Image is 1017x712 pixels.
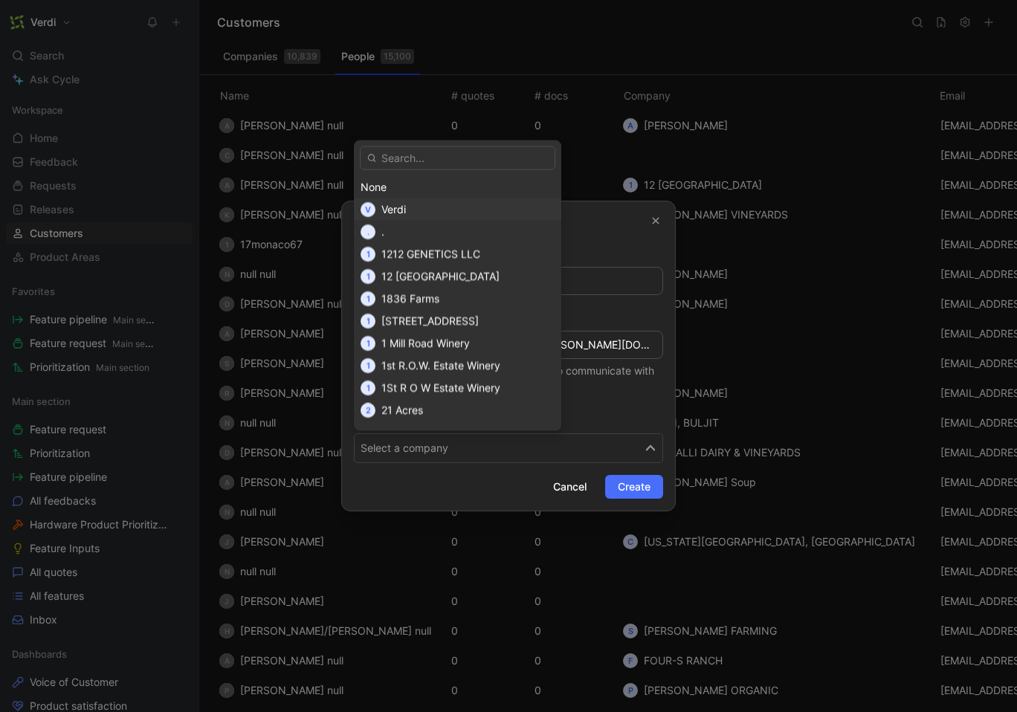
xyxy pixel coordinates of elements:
[381,291,439,304] span: 1836 Farms
[361,201,375,216] div: V
[361,424,375,439] div: 2
[361,246,375,261] div: 1
[361,268,375,283] div: 1
[361,380,375,395] div: 1
[361,402,375,417] div: 2
[381,381,500,393] span: 1St R O W Estate Winery
[361,357,375,372] div: 1
[381,269,500,282] span: 12 [GEOGRAPHIC_DATA]
[361,224,375,239] div: .
[361,178,555,195] div: None
[361,291,375,305] div: 1
[381,403,423,415] span: 21 Acres
[381,358,500,371] span: 1st R.O.W. Estate Winery
[381,336,470,349] span: 1 Mill Road Winery
[381,224,384,237] span: .
[381,247,480,259] span: 1212 GENETICS LLC
[361,313,375,328] div: 1
[381,202,406,215] span: Verdi
[360,146,555,169] input: Search...
[381,314,479,326] span: [STREET_ADDRESS]
[361,335,375,350] div: 1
